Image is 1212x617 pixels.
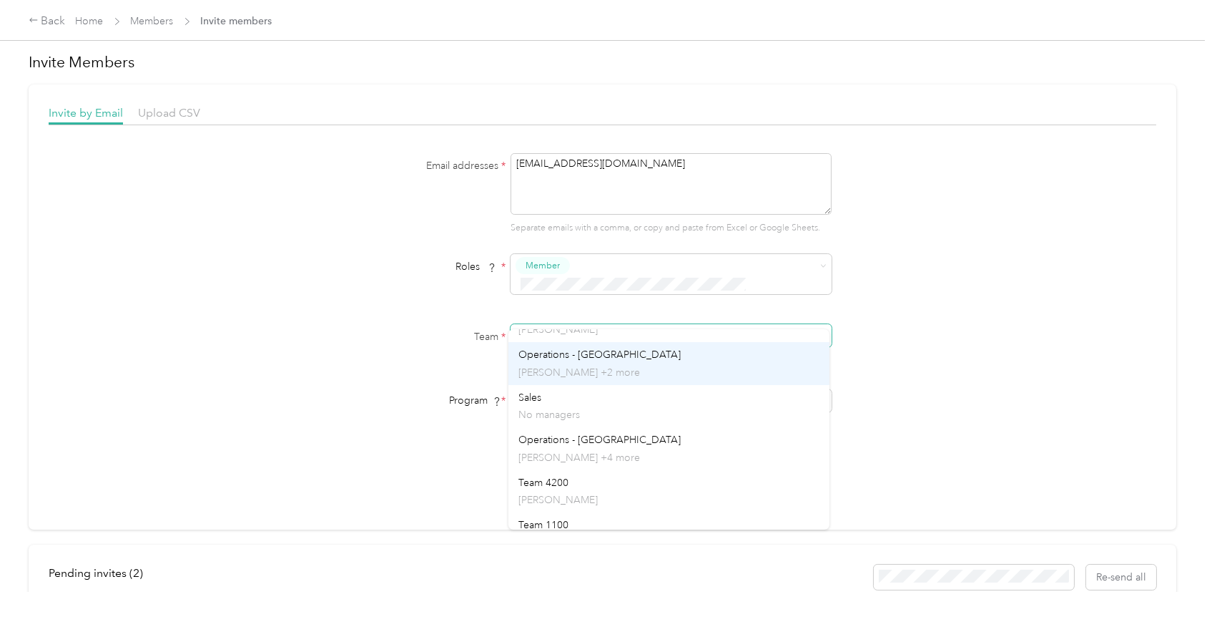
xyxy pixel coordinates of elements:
[138,106,200,120] span: Upload CSV
[518,434,681,446] span: Operations - [GEOGRAPHIC_DATA]
[450,256,501,278] span: Roles
[129,566,143,580] span: ( 2 )
[327,393,506,408] div: Program
[49,565,153,590] div: left-menu
[518,349,681,361] span: Operations - [GEOGRAPHIC_DATA]
[511,222,832,235] p: Separate emails with a comma, or copy and paste from Excel or Google Sheets.
[518,477,568,489] span: Team 4200
[518,519,568,531] span: Team 1100
[1086,565,1156,590] button: Re-send all
[1132,537,1212,617] iframe: Everlance-gr Chat Button Frame
[518,450,819,465] p: [PERSON_NAME] +4 more
[29,13,66,30] div: Back
[518,392,541,404] span: Sales
[526,259,560,272] span: Member
[49,566,143,580] span: Pending invites
[76,15,104,27] a: Home
[327,329,506,344] label: Team
[131,15,174,27] a: Members
[518,322,819,337] p: [PERSON_NAME]
[518,407,819,422] p: No managers
[49,106,123,120] span: Invite by Email
[874,565,1157,590] div: Resend all invitations
[327,158,506,173] label: Email addresses
[518,365,819,380] p: [PERSON_NAME] +2 more
[49,565,1156,590] div: info-bar
[518,492,819,507] p: [PERSON_NAME]
[201,14,272,29] span: Invite members
[516,257,570,275] button: Member
[29,52,1176,72] h1: Invite Members
[511,153,832,215] textarea: [EMAIL_ADDRESS][DOMAIN_NAME]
